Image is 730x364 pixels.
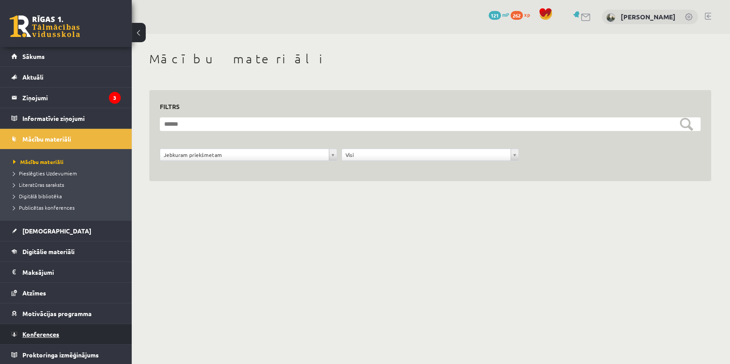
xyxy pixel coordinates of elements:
span: Sākums [22,52,45,60]
a: [DEMOGRAPHIC_DATA] [11,221,121,241]
span: [DEMOGRAPHIC_DATA] [22,227,91,235]
a: Maksājumi [11,262,121,282]
h3: Filtrs [160,101,690,113]
span: Publicētas konferences [13,204,75,211]
a: Sākums [11,46,121,66]
span: Literatūras saraksts [13,181,64,188]
legend: Ziņojumi [22,87,121,108]
legend: Informatīvie ziņojumi [22,108,121,128]
a: Pieslēgties Uzdevumiem [13,169,123,177]
a: Motivācijas programma [11,303,121,324]
a: Visi [342,149,518,160]
img: Marks Rutkovskis [606,13,615,22]
span: Pieslēgties Uzdevumiem [13,170,77,177]
i: 3 [109,92,121,104]
a: Digitālā bibliotēka [13,192,123,200]
span: 262 [511,11,523,20]
a: [PERSON_NAME] [621,12,676,21]
span: Digitālie materiāli [22,248,75,255]
span: Mācību materiāli [22,135,71,143]
a: 121 mP [489,11,509,18]
span: Proktoringa izmēģinājums [22,351,99,359]
span: Visi [345,149,507,160]
span: Mācību materiāli [13,158,64,165]
span: Motivācijas programma [22,309,92,317]
legend: Maksājumi [22,262,121,282]
a: Rīgas 1. Tālmācības vidusskola [10,15,80,37]
a: Konferences [11,324,121,344]
a: Mācību materiāli [11,129,121,149]
a: Atzīmes [11,283,121,303]
span: xp [524,11,530,18]
h1: Mācību materiāli [149,51,711,66]
a: 262 xp [511,11,534,18]
a: Ziņojumi3 [11,87,121,108]
a: Digitālie materiāli [11,241,121,262]
span: Konferences [22,330,59,338]
span: Aktuāli [22,73,43,81]
a: Publicētas konferences [13,204,123,211]
a: Informatīvie ziņojumi [11,108,121,128]
a: Literatūras saraksts [13,181,123,189]
span: 121 [489,11,501,20]
span: Digitālā bibliotēka [13,193,62,200]
a: Mācību materiāli [13,158,123,166]
span: mP [502,11,509,18]
a: Jebkuram priekšmetam [160,149,337,160]
span: Atzīmes [22,289,46,297]
span: Jebkuram priekšmetam [164,149,325,160]
a: Aktuāli [11,67,121,87]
